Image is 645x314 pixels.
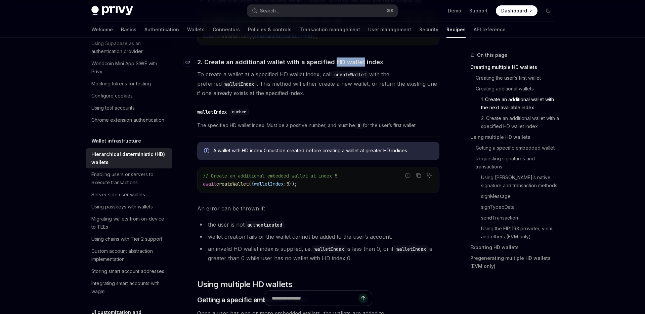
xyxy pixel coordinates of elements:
span: await [203,181,216,187]
a: Requesting signatures and transactions [470,153,559,172]
a: Server-side user wallets [86,189,172,201]
a: Support [469,7,488,14]
code: walletIndex [394,245,429,253]
a: Hierarchical deterministic (HD) wallets [86,148,172,168]
img: dark logo [91,6,133,15]
span: ⌘ K [387,8,394,13]
span: createWallet [216,181,249,187]
div: Server-side user wallets [91,191,145,199]
button: Toggle dark mode [543,5,554,16]
span: On this page [477,51,507,59]
span: A wallet with HD index 0 must be created before creating a wallet at greater HD indices. [213,147,433,154]
div: walletIndex [197,109,227,115]
h5: Wallet infrastructure [91,137,141,145]
div: Custom account abstraction implementation [91,247,168,263]
button: Copy the contents from the code block [414,171,423,180]
a: Configure cookies [86,90,172,102]
span: number [232,109,246,115]
button: Ask AI [425,171,434,180]
a: Demo [448,7,461,14]
input: Ask a question... [272,291,358,306]
div: Migrating wallets from on-device to TEEs [91,215,168,231]
a: Basics [121,22,136,38]
div: Mocking tokens for testing [91,80,151,88]
div: Using test accounts [91,104,135,112]
button: Report incorrect code [403,171,412,180]
span: The specified HD wallet index. Must be a positive number, and must be for the user’s first wallet. [197,121,439,129]
a: Getting a specific embedded wallet [470,143,559,153]
li: the user is not [197,220,439,229]
a: Wallets [187,22,205,38]
a: signMessage [470,191,559,202]
a: Using test accounts [86,102,172,114]
span: // Create an additional embedded wallet at index 5 [203,173,337,179]
a: Using the EIP1193 provider, viem, and ethers (EVM only) [470,223,559,242]
a: Using multiple HD wallets [470,132,559,143]
a: Policies & controls [248,22,292,38]
a: Using chains with Tier 2 support [86,233,172,245]
div: Using passkeys with wallets [91,203,153,211]
code: 0 [355,122,363,129]
a: sendTransaction [470,212,559,223]
a: Navigate to header [184,57,197,67]
div: Configure cookies [91,92,133,100]
span: }); [289,181,297,187]
a: Transaction management [300,22,360,38]
span: Using multiple HD wallets [197,279,292,290]
a: Welcome [91,22,113,38]
span: An error can be thrown if: [197,204,439,213]
a: Chrome extension authentication [86,114,172,126]
code: authenticated [245,221,285,229]
span: Dashboard [501,7,527,14]
div: Using chains with Tier 2 support [91,235,162,243]
a: Using [PERSON_NAME]’s native signature and transaction methods [470,172,559,191]
div: Worldcoin Mini App SIWE with Privy [91,60,168,76]
div: Hierarchical deterministic (HD) wallets [91,150,168,166]
div: Integrating smart accounts with wagmi [91,279,168,296]
a: Worldcoin Mini App SIWE with Privy [86,57,172,78]
a: signTypedData [470,202,559,212]
div: Chrome extension authentication [91,116,164,124]
a: Mocking tokens for testing [86,78,172,90]
a: User management [368,22,411,38]
li: an invalid HD wallet index is supplied, i.e. is less than 0, or if is greater than 0 while user h... [197,244,439,263]
a: Storing smart account addresses [86,265,172,277]
span: 5 [286,181,289,187]
div: Search... [260,7,279,15]
button: Open search [247,5,398,17]
a: Enabling users or servers to execute transactions [86,168,172,189]
button: Send message [358,293,368,303]
svg: Info [204,148,211,155]
div: Storing smart account addresses [91,267,164,275]
a: 2. Create an additional wallet with a specified HD wallet index [470,113,559,132]
a: Integrating smart accounts with wagmi [86,277,172,298]
a: Creating multiple HD wallets [470,62,559,73]
a: Creating the user’s first wallet [470,73,559,83]
a: Pregenerating multiple HD wallets (EVM only) [470,253,559,272]
a: Authentication [144,22,179,38]
span: walletIndex: [254,181,286,187]
span: To create a wallet at a specified HD wallet index, call with the preferred . This method will eit... [197,70,439,98]
a: Recipes [446,22,466,38]
a: Migrating wallets from on-device to TEEs [86,213,172,233]
a: 1. Create an additional wallet with the next available index [470,94,559,113]
code: walletIndex [312,245,347,253]
a: Creating additional wallets [470,83,559,94]
a: Custom account abstraction implementation [86,245,172,265]
a: Exporting HD wallets [470,242,559,253]
span: 2. Create an additional wallet with a specified HD wallet index [197,57,383,67]
code: walletIndex [222,80,257,88]
div: Enabling users or servers to execute transactions [91,170,168,187]
a: Using passkeys with wallets [86,201,172,213]
li: wallet creation fails or the wallet cannot be added to the user’s account. [197,232,439,241]
a: Dashboard [496,5,537,16]
a: Security [419,22,438,38]
span: ({ [249,181,254,187]
code: createWallet [332,71,369,78]
a: Connectors [213,22,240,38]
a: API reference [474,22,506,38]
